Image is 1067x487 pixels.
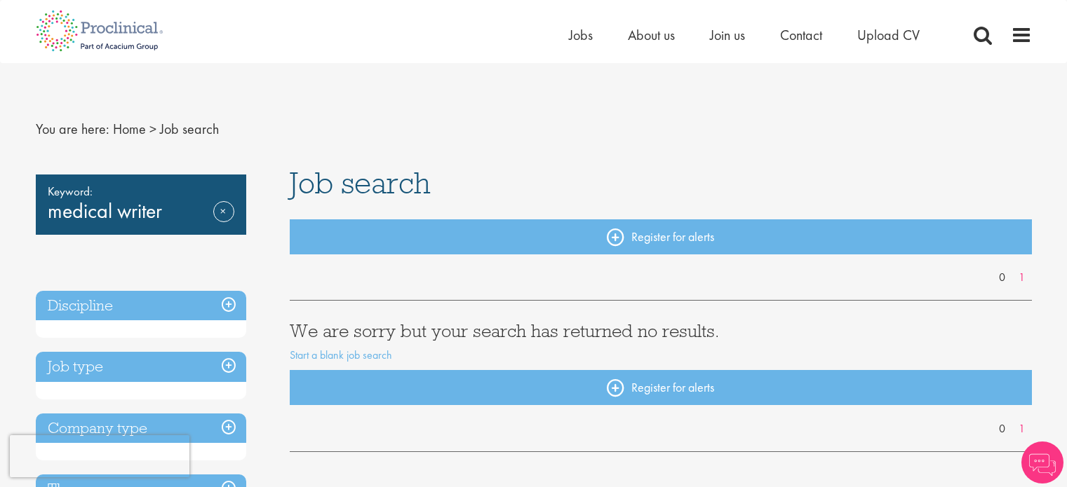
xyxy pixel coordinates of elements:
[160,120,219,138] span: Job search
[1012,270,1032,286] a: 1
[992,270,1012,286] a: 0
[36,352,246,382] h3: Job type
[290,219,1032,254] a: Register for alerts
[149,120,156,138] span: >
[992,421,1012,437] a: 0
[10,435,189,477] iframe: reCAPTCHA
[780,26,822,44] a: Contact
[36,120,109,138] span: You are here:
[857,26,920,44] a: Upload CV
[213,201,234,242] a: Remove
[48,181,234,201] span: Keyword:
[1012,421,1032,437] a: 1
[113,120,146,138] a: breadcrumb link
[628,26,675,44] a: About us
[569,26,593,44] a: Jobs
[290,348,392,362] a: Start a blank job search
[290,370,1032,405] a: Register for alerts
[36,174,246,235] div: medical writer
[1021,441,1063,483] img: Chatbot
[290,164,431,202] span: Job search
[36,413,246,444] h3: Company type
[36,291,246,321] h3: Discipline
[710,26,745,44] a: Join us
[290,322,1032,340] h3: We are sorry but your search has returned no results.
